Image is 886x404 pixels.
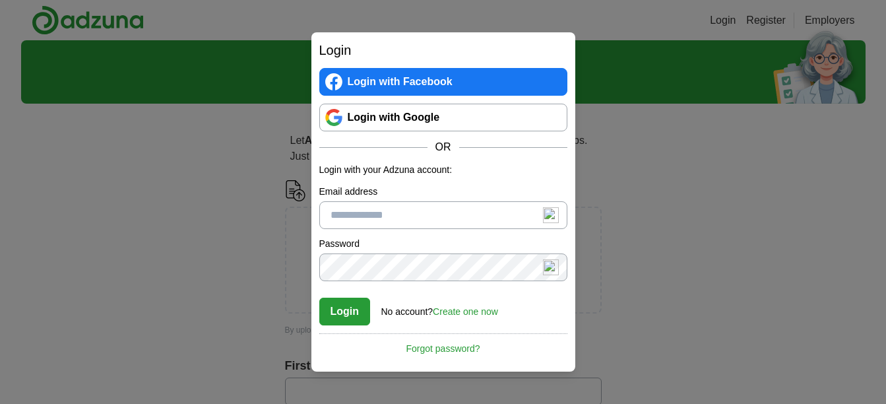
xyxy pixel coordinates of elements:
button: Login [319,298,371,325]
h2: Login [319,40,567,60]
p: Login with your Adzuna account: [319,163,567,177]
img: npw-badge-icon-locked.svg [543,207,559,223]
a: Forgot password? [319,333,567,356]
div: No account? [381,297,498,319]
label: Email address [319,185,567,199]
a: Login with Facebook [319,68,567,96]
img: npw-badge-icon-locked.svg [543,259,559,275]
label: Password [319,237,567,251]
span: OR [427,139,459,155]
a: Create one now [433,306,498,317]
a: Login with Google [319,104,567,131]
